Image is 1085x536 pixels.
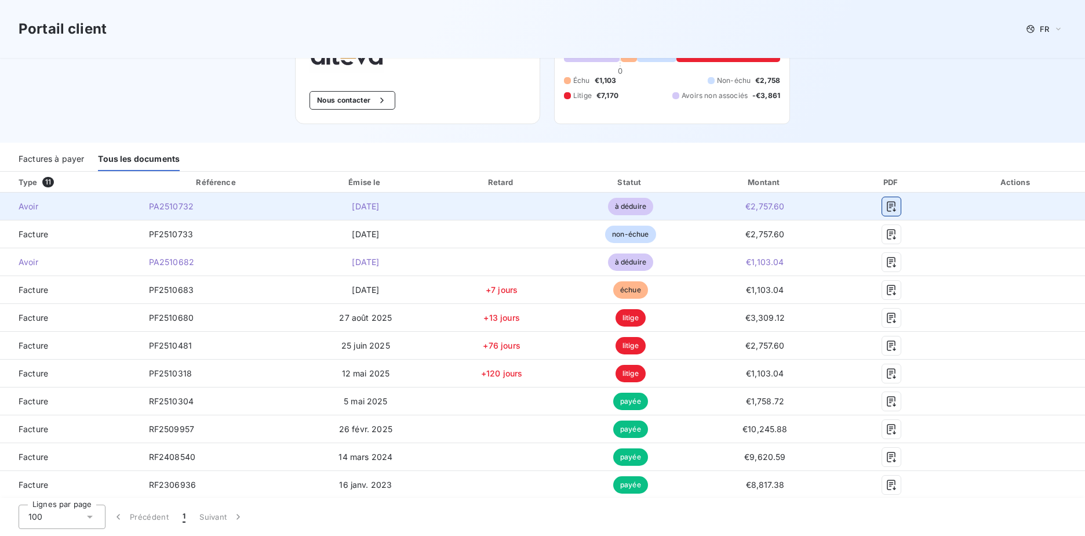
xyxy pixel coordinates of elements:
span: +76 jours [483,341,520,350]
span: Facture [9,340,130,352]
div: Retard [439,176,565,188]
span: non-échue [605,226,656,243]
span: 11 [42,177,54,187]
span: Facture [9,229,130,240]
span: payée [613,476,648,494]
span: FR [1040,24,1049,34]
span: Échu [573,75,590,86]
span: 16 janv. 2023 [339,480,392,490]
span: litige [616,337,646,354]
button: Suivant [192,505,251,529]
span: RF2408540 [149,452,195,462]
span: 14 mars 2024 [338,452,392,462]
span: litige [616,365,646,382]
span: €3,309.12 [745,313,785,323]
span: RF2510304 [149,396,194,406]
span: litige [616,309,646,327]
span: [DATE] [352,201,379,211]
div: Tous les documents [98,147,180,171]
span: Facture [9,312,130,324]
span: Facture [9,368,130,379]
span: €7,170 [596,90,618,101]
span: €2,757.60 [745,201,784,211]
span: [DATE] [352,257,379,267]
span: RF2509957 [149,424,194,434]
span: PF2510481 [149,341,192,350]
span: Facture [9,423,130,435]
span: payée [613,448,648,466]
span: 12 mai 2025 [342,368,390,378]
span: €2,757.60 [745,341,784,350]
span: €2,758 [755,75,780,86]
div: Référence [196,178,235,187]
span: €1,103.04 [746,368,784,378]
button: Précédent [105,505,176,529]
div: Émise le [297,176,435,188]
span: +7 jours [486,285,518,295]
span: Facture [9,451,130,463]
div: Statut [569,176,692,188]
span: à déduire [608,198,653,215]
span: PF2510318 [149,368,192,378]
button: Nous contacter [310,91,395,110]
span: €1,103.04 [746,285,784,295]
span: [DATE] [352,229,379,239]
span: Facture [9,284,130,296]
span: Facture [9,396,130,407]
h3: Portail client [19,19,107,39]
span: -€3,861 [752,90,780,101]
span: €1,103 [595,75,617,86]
span: +120 jours [481,368,523,378]
span: Litige [573,90,592,101]
span: PA2510682 [149,257,194,267]
span: Avoir [9,256,130,268]
div: Actions [950,176,1083,188]
span: Avoir [9,201,130,212]
button: 1 [176,505,192,529]
div: Type [12,176,137,188]
span: Non-échu [717,75,751,86]
span: +13 jours [483,313,519,323]
div: PDF [838,176,945,188]
span: €1,758.72 [746,396,784,406]
span: Avoirs non associés [682,90,748,101]
span: 0 [618,66,622,75]
span: PA2510732 [149,201,194,211]
span: échue [613,281,648,299]
span: PF2510683 [149,285,194,295]
span: 27 août 2025 [339,313,392,323]
span: RF2306936 [149,480,196,490]
div: Factures à payer [19,147,84,171]
span: à déduire [608,253,653,271]
span: €9,620.59 [744,452,785,462]
span: Facture [9,479,130,491]
span: 100 [28,511,42,523]
span: payée [613,393,648,410]
span: 26 févr. 2025 [339,424,392,434]
span: 5 mai 2025 [344,396,388,406]
span: €10,245.88 [742,424,788,434]
span: [DATE] [352,285,379,295]
span: payée [613,421,648,438]
span: €8,817.38 [746,480,784,490]
span: PF2510680 [149,313,194,323]
span: €1,103.04 [746,257,784,267]
div: Montant [697,176,833,188]
span: €2,757.60 [745,229,784,239]
span: 25 juin 2025 [341,341,390,350]
span: PF2510733 [149,229,193,239]
span: 1 [183,511,185,523]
